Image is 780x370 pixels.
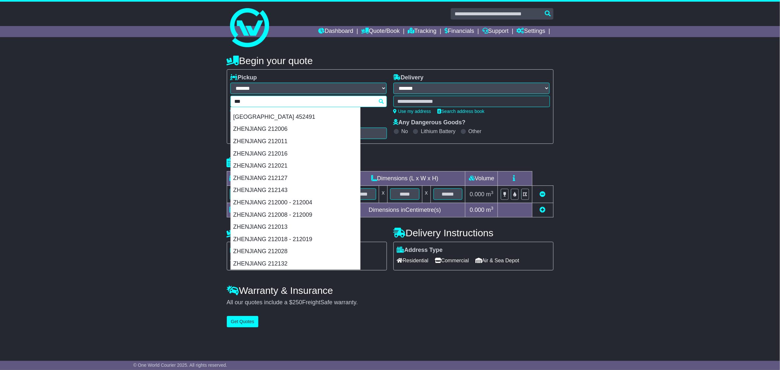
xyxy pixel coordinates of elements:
div: ZHENJIANG 212008 - 212009 [231,209,360,221]
div: ZHENJIANG 212132 [231,258,360,270]
div: ZHENJIANG 212028 [231,245,360,258]
div: ZHENJIANG 212127 [231,172,360,185]
div: ZHENJIANG 212013 [231,221,360,233]
span: 250 [293,299,302,306]
sup: 3 [491,190,494,195]
span: Residential [397,255,429,266]
label: Other [469,128,482,134]
td: x [422,186,431,203]
div: ZHENJIANG 212016 [231,148,360,160]
h4: Package details | [227,157,308,168]
label: No [402,128,408,134]
td: Dimensions (L x W x H) [344,171,465,186]
sup: 3 [491,206,494,211]
label: Address Type [397,247,443,254]
td: x [379,186,388,203]
span: 0.000 [470,207,485,213]
a: Search address book [438,109,485,114]
div: ZHENJIANG 212011 [231,135,360,148]
a: Financials [445,26,474,37]
span: Commercial [435,255,469,266]
td: Dimensions in Centimetre(s) [344,203,465,217]
h4: Pickup Instructions [227,227,387,238]
td: Type [227,171,281,186]
div: ZHENJIANG 212143 [231,184,360,197]
div: ZHENJIANG 212006 [231,123,360,135]
a: Dashboard [319,26,353,37]
span: m [486,207,494,213]
button: Get Quotes [227,316,259,327]
typeahead: Please provide city [230,96,387,107]
label: Any Dangerous Goods? [393,119,466,126]
h4: Begin your quote [227,55,554,66]
span: Air & Sea Depot [475,255,519,266]
a: Use my address [393,109,431,114]
h4: Warranty & Insurance [227,285,554,296]
h4: Delivery Instructions [393,227,554,238]
td: Total [227,203,281,217]
td: Volume [465,171,498,186]
div: ZHENJIANG 212000 - 212004 [231,197,360,209]
div: All our quotes include a $ FreightSafe warranty. [227,299,554,306]
span: 0.000 [470,191,485,198]
a: Quote/Book [361,26,400,37]
a: Support [482,26,509,37]
span: © One World Courier 2025. All rights reserved. [133,363,227,368]
a: Add new item [540,207,546,213]
label: Pickup [230,74,257,81]
label: Delivery [393,74,424,81]
div: ZHENJIANG 212021 [231,160,360,172]
a: Settings [517,26,545,37]
a: Remove this item [540,191,546,198]
div: ZHENJIANG 212018 - 212019 [231,233,360,246]
label: Lithium Battery [421,128,456,134]
div: [GEOGRAPHIC_DATA] 452491 [231,111,360,123]
a: Tracking [408,26,436,37]
span: m [486,191,494,198]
